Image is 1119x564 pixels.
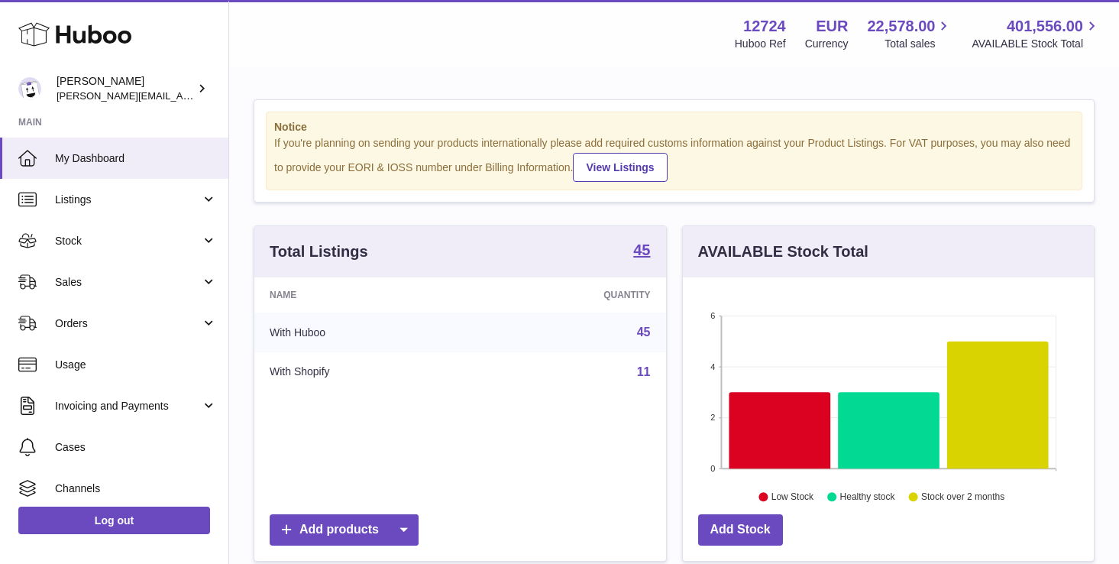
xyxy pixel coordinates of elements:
a: View Listings [573,153,667,182]
h3: AVAILABLE Stock Total [698,241,868,262]
span: My Dashboard [55,151,217,166]
a: 11 [637,365,651,378]
text: 0 [710,464,715,473]
span: 22,578.00 [867,16,935,37]
text: 2 [710,413,715,422]
td: With Huboo [254,313,476,352]
span: [PERSON_NAME][EMAIL_ADDRESS][DOMAIN_NAME] [57,89,306,102]
span: Channels [55,481,217,496]
span: Orders [55,316,201,331]
text: Healthy stock [839,491,895,502]
a: 401,556.00 AVAILABLE Stock Total [972,16,1101,51]
span: Sales [55,275,201,290]
strong: EUR [816,16,848,37]
span: Invoicing and Payments [55,399,201,413]
strong: Notice [274,120,1074,135]
span: Cases [55,440,217,455]
img: sebastian@ffern.co [18,77,41,100]
td: With Shopify [254,352,476,392]
a: 45 [637,326,651,339]
div: Huboo Ref [735,37,786,51]
strong: 12724 [743,16,786,37]
th: Quantity [476,277,665,313]
a: 45 [633,242,650,261]
text: Low Stock [771,491,813,502]
span: Listings [55,193,201,207]
a: Add products [270,514,419,546]
span: Usage [55,358,217,372]
a: Log out [18,507,210,534]
span: AVAILABLE Stock Total [972,37,1101,51]
a: 22,578.00 Total sales [867,16,952,51]
span: Stock [55,234,201,248]
strong: 45 [633,242,650,258]
span: Total sales [885,37,952,51]
text: Stock over 2 months [921,491,1004,502]
h3: Total Listings [270,241,368,262]
div: Currency [805,37,849,51]
text: 4 [710,362,715,371]
div: If you're planning on sending your products internationally please add required customs informati... [274,136,1074,182]
div: [PERSON_NAME] [57,74,194,103]
th: Name [254,277,476,313]
span: 401,556.00 [1007,16,1083,37]
text: 6 [710,311,715,320]
a: Add Stock [698,514,783,546]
